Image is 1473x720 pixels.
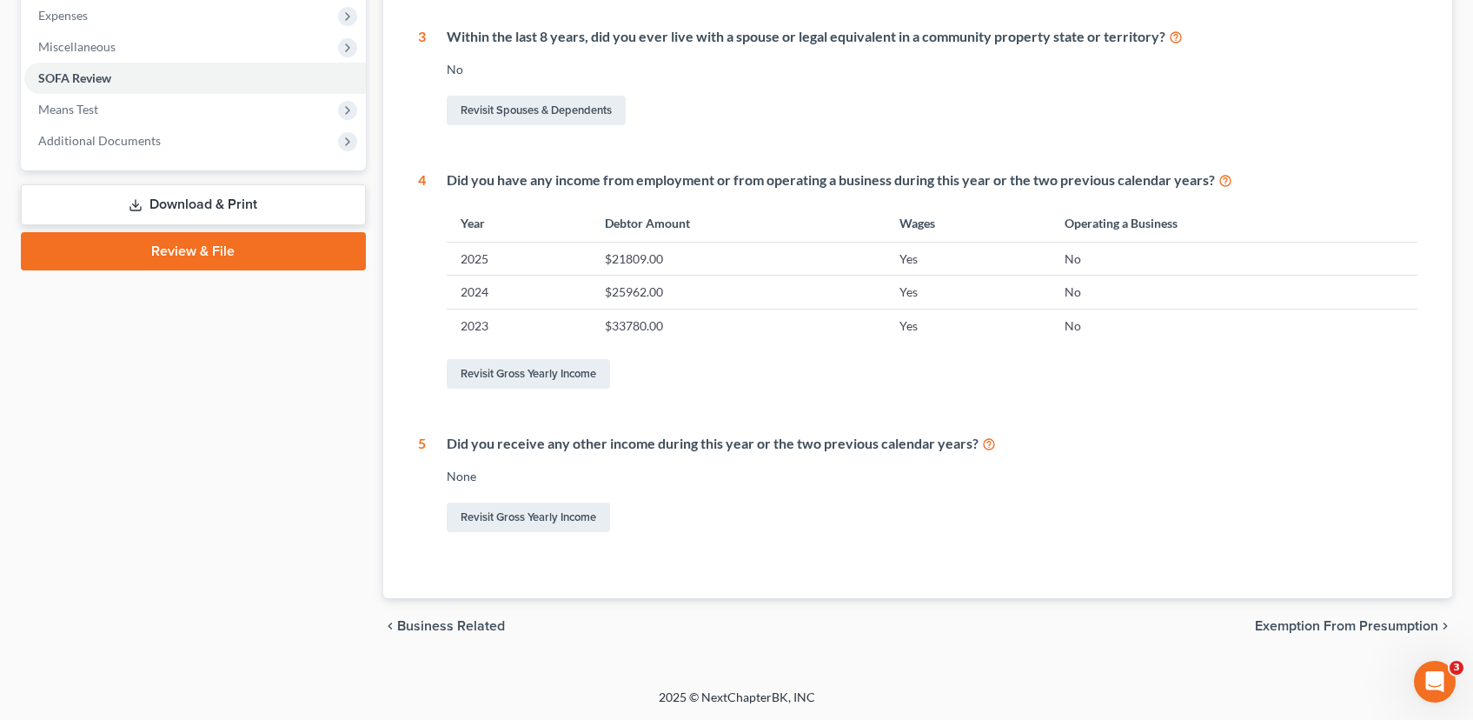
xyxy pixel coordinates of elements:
[447,96,626,125] a: Revisit Spouses & Dependents
[1051,243,1417,276] td: No
[1414,661,1456,703] iframe: Intercom live chat
[21,184,366,225] a: Download & Print
[447,503,610,532] a: Revisit Gross Yearly Income
[1450,661,1463,675] span: 3
[447,359,610,389] a: Revisit Gross Yearly Income
[397,619,505,633] span: Business Related
[447,468,1417,485] div: None
[1255,619,1452,633] button: Exemption from Presumption chevron_right
[447,204,592,242] th: Year
[591,276,886,309] td: $25962.00
[1255,619,1438,633] span: Exemption from Presumption
[242,689,1232,720] div: 2025 © NextChapterBK, INC
[447,27,1417,47] div: Within the last 8 years, did you ever live with a spouse or legal equivalent in a community prope...
[383,619,505,633] button: chevron_left Business Related
[886,309,1051,342] td: Yes
[447,170,1417,190] div: Did you have any income from employment or from operating a business during this year or the two ...
[418,27,426,129] div: 3
[1438,619,1452,633] i: chevron_right
[24,63,366,94] a: SOFA Review
[38,133,161,148] span: Additional Documents
[38,102,98,117] span: Means Test
[38,8,88,23] span: Expenses
[447,243,592,276] td: 2025
[447,276,592,309] td: 2024
[418,434,426,536] div: 5
[38,39,116,54] span: Miscellaneous
[886,276,1051,309] td: Yes
[1051,276,1417,309] td: No
[447,61,1417,78] div: No
[447,434,1417,454] div: Did you receive any other income during this year or the two previous calendar years?
[1051,309,1417,342] td: No
[591,204,886,242] th: Debtor Amount
[21,232,366,270] a: Review & File
[591,243,886,276] td: $21809.00
[38,70,111,85] span: SOFA Review
[447,309,592,342] td: 2023
[383,619,397,633] i: chevron_left
[886,204,1051,242] th: Wages
[418,170,426,392] div: 4
[886,243,1051,276] td: Yes
[1051,204,1417,242] th: Operating a Business
[591,309,886,342] td: $33780.00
